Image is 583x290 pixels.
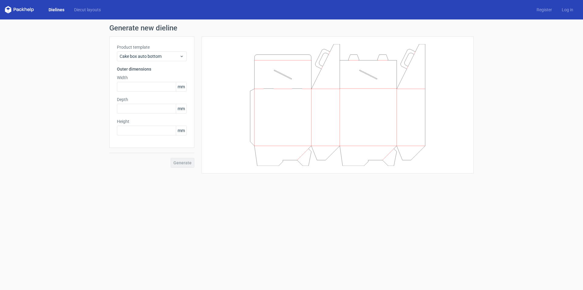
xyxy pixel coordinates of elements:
[176,126,186,135] span: mm
[117,44,187,50] label: Product template
[176,104,186,113] span: mm
[109,24,474,32] h1: Generate new dieline
[117,75,187,81] label: Width
[176,82,186,91] span: mm
[117,96,187,103] label: Depth
[557,7,578,13] a: Log in
[532,7,557,13] a: Register
[117,118,187,124] label: Height
[44,7,69,13] a: Dielines
[69,7,106,13] a: Diecut layouts
[117,66,187,72] h3: Outer dimensions
[120,53,179,59] span: Cake box auto bottom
